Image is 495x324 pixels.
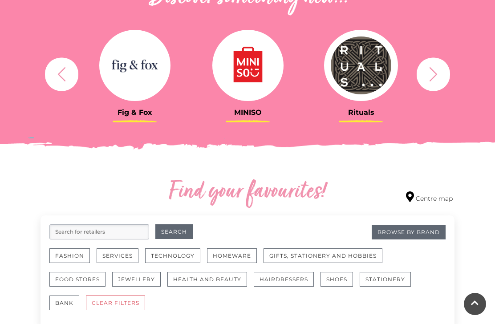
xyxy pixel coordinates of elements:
a: Jewellery [112,272,167,296]
h3: Fig & Fox [85,108,185,117]
a: MINISO [198,30,298,117]
a: Technology [145,248,207,272]
a: Hairdressers [254,272,321,296]
a: CLEAR FILTERS [86,296,152,319]
button: Homeware [207,248,257,263]
button: Food Stores [49,272,105,287]
button: CLEAR FILTERS [86,296,145,310]
button: Gifts, Stationery and Hobbies [264,248,382,263]
button: Fashion [49,248,90,263]
a: Food Stores [49,272,112,296]
a: Browse By Brand [372,225,446,239]
a: Homeware [207,248,264,272]
a: Bank [49,296,86,319]
input: Search for retailers [49,224,149,239]
button: Technology [145,248,200,263]
a: Gifts, Stationery and Hobbies [264,248,389,272]
a: Rituals [311,30,411,117]
a: Shoes [321,272,360,296]
a: Health and Beauty [167,272,254,296]
button: Hairdressers [254,272,314,287]
button: Health and Beauty [167,272,247,287]
h3: MINISO [198,108,298,117]
button: Bank [49,296,79,310]
a: Services [97,248,145,272]
button: Search [155,224,193,239]
button: Jewellery [112,272,161,287]
h3: Rituals [311,108,411,117]
a: Fig & Fox [85,30,185,117]
a: Fashion [49,248,97,272]
button: Stationery [360,272,411,287]
h2: Find your favourites! [112,178,383,207]
button: Shoes [321,272,353,287]
a: Centre map [406,191,453,203]
button: Services [97,248,138,263]
a: Stationery [360,272,418,296]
